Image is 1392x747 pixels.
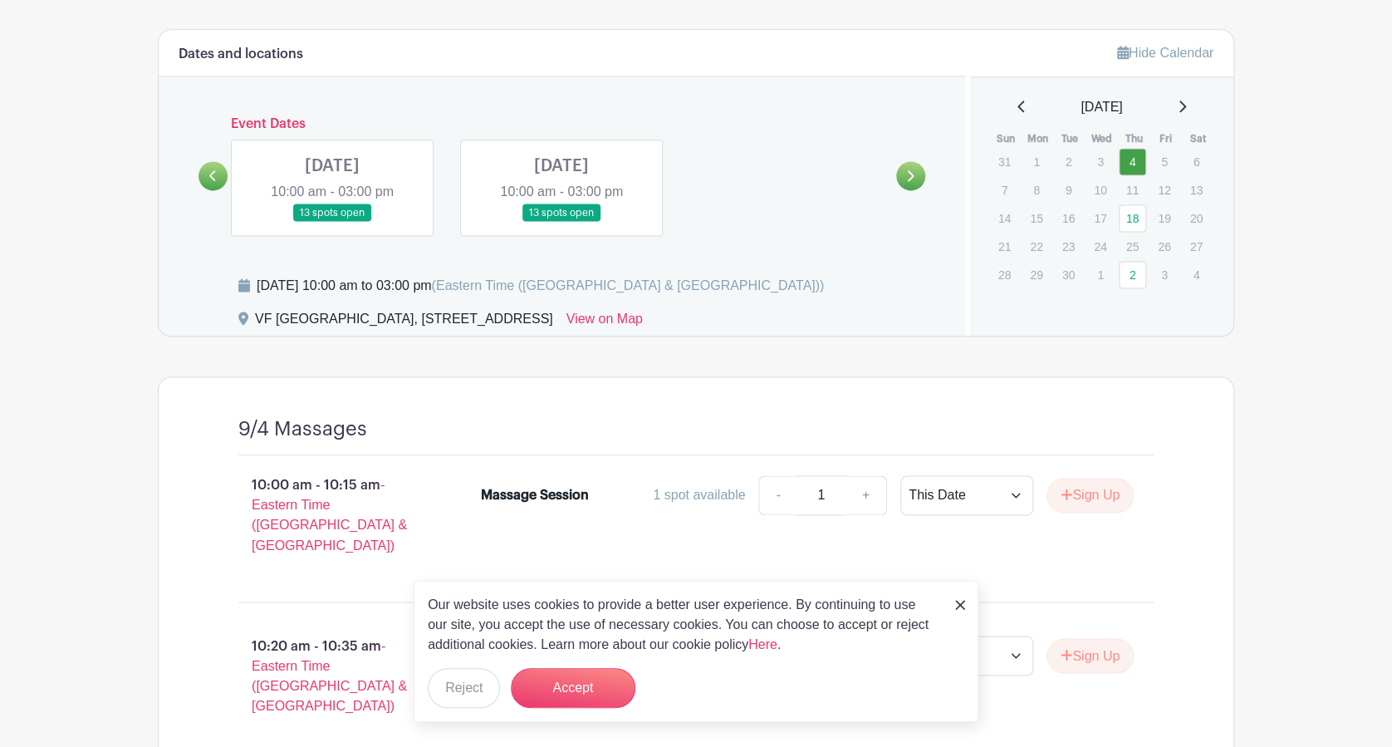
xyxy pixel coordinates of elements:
[1183,149,1210,174] p: 6
[1046,478,1134,513] button: Sign Up
[1119,261,1146,288] a: 2
[1119,204,1146,232] a: 18
[1055,233,1082,259] p: 23
[212,469,454,562] p: 10:00 am - 10:15 am
[1086,149,1114,174] p: 3
[1022,205,1050,231] p: 15
[1150,177,1178,203] p: 12
[1119,148,1146,175] a: 4
[653,485,745,505] div: 1 spot available
[1150,262,1178,287] p: 3
[1022,177,1050,203] p: 8
[566,309,643,336] a: View on Map
[431,278,824,292] span: (Eastern Time ([GEOGRAPHIC_DATA] & [GEOGRAPHIC_DATA]))
[1183,205,1210,231] p: 20
[1022,149,1050,174] p: 1
[1150,149,1178,174] p: 5
[1022,233,1050,259] p: 22
[1150,233,1178,259] p: 26
[1086,130,1118,147] th: Wed
[1081,97,1122,117] span: [DATE]
[1055,149,1082,174] p: 2
[1149,130,1182,147] th: Fri
[428,668,500,708] button: Reject
[1022,262,1050,287] p: 29
[1086,205,1114,231] p: 17
[1046,638,1134,673] button: Sign Up
[991,233,1018,259] p: 21
[238,417,367,441] h4: 9/4 Massages
[1086,177,1114,203] p: 10
[255,309,553,336] div: VF [GEOGRAPHIC_DATA], [STREET_ADDRESS]
[428,595,938,655] p: Our website uses cookies to provide a better user experience. By continuing to use our site, you ...
[1118,130,1150,147] th: Thu
[845,475,887,515] a: +
[481,485,589,505] div: Massage Session
[1086,262,1114,287] p: 1
[991,262,1018,287] p: 28
[1183,262,1210,287] p: 4
[1183,233,1210,259] p: 27
[1055,205,1082,231] p: 16
[1055,262,1082,287] p: 30
[991,205,1018,231] p: 14
[511,668,635,708] button: Accept
[1183,177,1210,203] p: 13
[955,600,965,610] img: close_button-5f87c8562297e5c2d7936805f587ecaba9071eb48480494691a3f1689db116b3.svg
[228,116,896,132] h6: Event Dates
[1119,233,1146,259] p: 25
[991,177,1018,203] p: 7
[1055,177,1082,203] p: 9
[1054,130,1086,147] th: Tue
[179,47,303,62] h6: Dates and locations
[257,276,824,296] div: [DATE] 10:00 am to 03:00 pm
[758,475,796,515] a: -
[1150,205,1178,231] p: 19
[1117,46,1213,60] a: Hide Calendar
[1119,177,1146,203] p: 11
[1086,233,1114,259] p: 24
[748,637,777,651] a: Here
[990,130,1022,147] th: Sun
[212,629,454,722] p: 10:20 am - 10:35 am
[1182,130,1214,147] th: Sat
[1022,130,1054,147] th: Mon
[991,149,1018,174] p: 31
